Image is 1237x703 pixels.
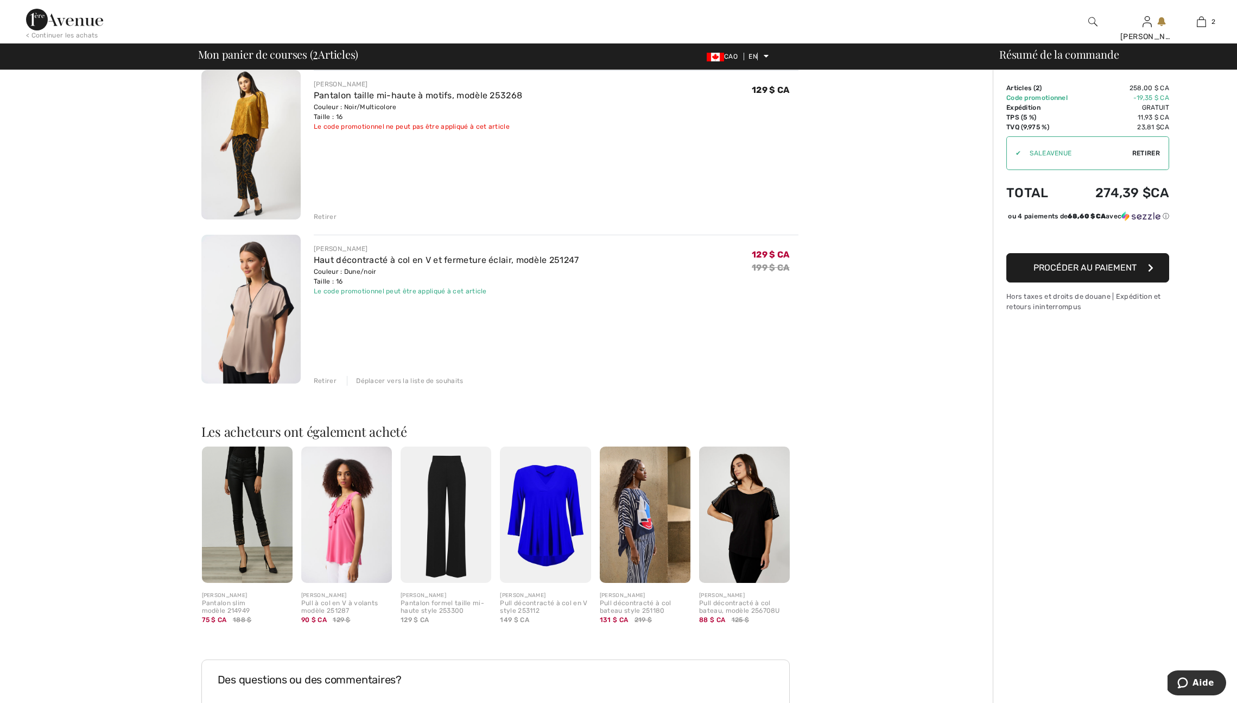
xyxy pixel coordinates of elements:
font: Articles) [318,47,358,61]
font: 88 $ CA [699,616,725,624]
font: 129 $ [333,616,351,624]
a: Se connecter [1143,16,1152,27]
font: Pantalon formel taille mi-haute style 253300 [401,599,484,614]
font: CAO [724,53,738,60]
a: Pantalon taille mi-haute à motifs, modèle 253268 [314,90,522,101]
font: 68,60 $CA [1068,212,1106,220]
img: Pull à col en V à volants modèle 251287 [301,447,392,583]
font: 219 $ [635,616,652,624]
font: 11,93 $ CA [1138,114,1169,121]
img: Pull décontracté à col en V style 253112 [500,447,591,583]
font: Des questions ou des commentaires? [218,673,402,686]
font: Retirer [314,377,337,385]
font: Pull décontracté à col bateau, modèle 256708U [699,599,780,614]
font: 199 $ CA [752,262,789,273]
font: Le code promotionnel peut être appliqué à cet article [314,287,487,295]
iframe: PayPal-paypal [1006,225,1169,249]
font: Procéder au paiement [1033,262,1137,273]
font: ⓘ [1163,212,1169,220]
font: avec [1106,212,1121,220]
iframe: Ouvre un widget où vous pouvez trouver plus d'informations [1168,670,1226,698]
font: Retirer [314,213,337,221]
font: Taille : 16 [314,113,342,121]
font: TVQ (9,975 %) [1006,123,1049,131]
font: 131 $ CA [600,616,628,624]
img: Mon sac [1197,15,1206,28]
font: [PERSON_NAME] [202,592,248,599]
font: 258,00 $ CA [1130,84,1169,92]
font: 2 [313,43,318,62]
img: Haut décontracté à col en V et fermeture éclair, modèle 251247 [201,235,301,384]
font: Résumé de la commande [999,47,1119,61]
font: -19,35 $ CA [1133,94,1169,102]
font: ou 4 paiements de [1008,212,1068,220]
input: Code promotionnel [1021,137,1132,170]
img: Pull décontracté à col bateau style 251180 [600,447,690,583]
img: Pull décontracté à col bateau, modèle 256708U [699,447,790,583]
img: Pantalon formel taille mi-haute style 253300 [401,447,491,583]
button: Procéder au paiement [1006,253,1169,283]
font: 2 [1036,84,1039,92]
font: [PERSON_NAME] [314,80,368,88]
font: [PERSON_NAME] [401,592,446,599]
div: ou 4 paiements de68,60 $CAavecSezzle Cliquez pour en savoir plus sur Sezzle [1006,211,1169,225]
font: 125 $ [732,616,750,624]
font: Pantalon slim modèle 214949 [202,599,250,614]
font: < Continuer les achats [26,32,98,39]
font: Total [1006,185,1049,200]
img: Sezzle [1121,211,1160,221]
font: TPS (5 %) [1006,114,1037,121]
font: Code promotionnel [1006,94,1068,102]
font: Expédition [1006,104,1041,111]
font: ✔ [1016,149,1021,157]
img: Dollar canadien [707,53,724,61]
font: [PERSON_NAME] [600,592,645,599]
font: Pull à col en V à volants modèle 251287 [301,599,378,614]
font: [PERSON_NAME] [314,245,368,253]
font: Les acheteurs ont également acheté [201,423,408,440]
img: Mes informations [1143,15,1152,28]
font: 129 $ CA [752,85,789,95]
font: Le code promotionnel ne peut pas être appliqué à cet article [314,123,510,130]
font: Déplacer vers la liste de souhaits [356,377,463,385]
font: [PERSON_NAME] [1120,32,1184,41]
img: rechercher sur le site [1088,15,1098,28]
font: 2 [1211,18,1215,26]
font: Couleur : Dune/noir [314,268,377,275]
img: 1ère Avenue [26,9,103,30]
font: 75 $ CA [202,616,227,624]
font: Mon panier de courses ( [198,47,313,61]
font: [PERSON_NAME] [699,592,745,599]
font: ) [1039,84,1042,92]
a: Haut décontracté à col en V et fermeture éclair, modèle 251247 [314,255,579,265]
font: Pull décontracté à col bateau style 251180 [600,599,671,614]
font: Articles ( [1006,84,1036,92]
font: 129 $ CA [752,249,789,260]
font: Hors taxes et droits de douane | Expédition et retours ininterrompus [1006,292,1161,311]
a: 2 [1175,15,1228,28]
font: 90 $ CA [301,616,327,624]
font: 23,81 $CA [1137,123,1169,131]
font: 188 $ [233,616,252,624]
font: Pull décontracté à col en V style 253112 [500,599,587,614]
font: 129 $ CA [401,616,429,624]
font: EN [748,53,757,60]
font: 274,39 $CA [1095,185,1169,200]
font: Retirer [1132,149,1160,157]
img: Pantalon taille mi-haute à motifs, modèle 253268 [201,70,301,219]
font: [PERSON_NAME] [301,592,347,599]
font: Couleur : Noir/Multicolore [314,103,397,111]
font: [PERSON_NAME] [500,592,545,599]
font: Gratuit [1142,104,1169,111]
font: 149 $ CA [500,616,529,624]
font: Taille : 16 [314,278,342,285]
img: Pantalon slim modèle 214949 [202,447,293,583]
